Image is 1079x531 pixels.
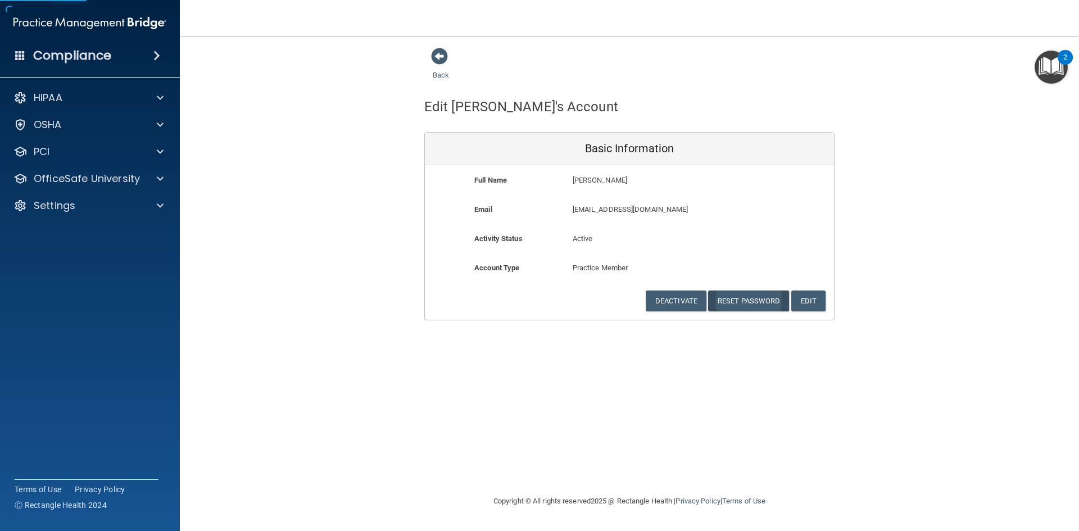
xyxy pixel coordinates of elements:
[15,484,61,495] a: Terms of Use
[34,199,75,212] p: Settings
[646,291,706,311] button: Deactivate
[424,99,618,114] h4: Edit [PERSON_NAME]'s Account
[425,133,834,165] div: Basic Information
[474,205,492,214] b: Email
[15,500,107,511] span: Ⓒ Rectangle Health 2024
[791,291,826,311] button: Edit
[474,176,507,184] b: Full Name
[33,48,111,63] h4: Compliance
[34,118,62,131] p: OSHA
[34,145,49,158] p: PCI
[708,291,789,311] button: Reset Password
[1063,57,1067,72] div: 2
[1035,51,1068,84] button: Open Resource Center, 2 new notifications
[424,483,835,519] div: Copyright © All rights reserved 2025 @ Rectangle Health | |
[573,174,752,187] p: [PERSON_NAME]
[474,264,519,272] b: Account Type
[13,145,164,158] a: PCI
[722,497,765,505] a: Terms of Use
[34,91,62,105] p: HIPAA
[75,484,125,495] a: Privacy Policy
[675,497,720,505] a: Privacy Policy
[573,203,752,216] p: [EMAIL_ADDRESS][DOMAIN_NAME]
[13,118,164,131] a: OSHA
[13,91,164,105] a: HIPAA
[573,232,687,246] p: Active
[13,172,164,185] a: OfficeSafe University
[34,172,140,185] p: OfficeSafe University
[474,234,523,243] b: Activity Status
[13,199,164,212] a: Settings
[13,12,166,34] img: PMB logo
[433,57,449,79] a: Back
[573,261,687,275] p: Practice Member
